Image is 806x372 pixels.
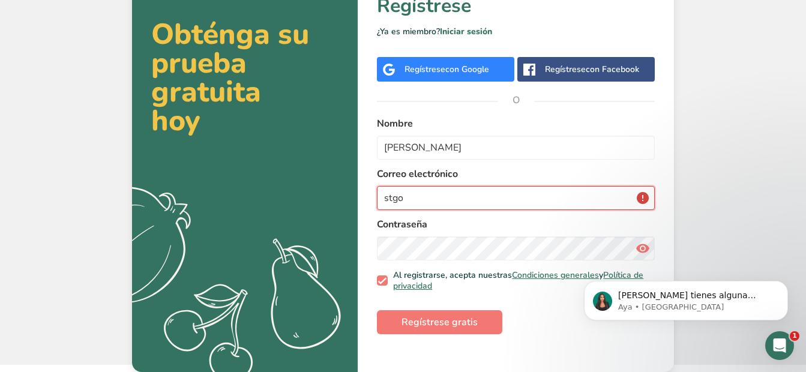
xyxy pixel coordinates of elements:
[545,63,639,76] div: Regístrese
[566,256,806,340] iframe: Intercom notifications mensaje
[512,269,599,281] a: Condiciones generales
[440,26,492,37] a: Iniciar sesión
[377,167,655,181] label: Correo electrónico
[377,136,655,160] input: Juan Pérez
[393,269,643,292] a: Política de privacidad
[765,331,794,360] iframe: Intercom live chat
[790,331,799,341] span: 1
[377,186,655,210] input: email@example.com
[586,64,639,75] span: con Facebook
[401,315,478,329] span: Regístrese gratis
[388,270,651,291] span: Al registrarse, acepta nuestras y
[405,63,489,76] div: Regístrese
[151,20,338,135] h2: Obténga su prueba gratuita hoy
[498,82,534,118] span: O
[377,116,655,131] label: Nombre
[377,217,655,232] label: Contraseña
[377,310,502,334] button: Regístrese gratis
[377,25,655,38] p: ¿Ya es miembro?
[445,64,489,75] span: con Google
